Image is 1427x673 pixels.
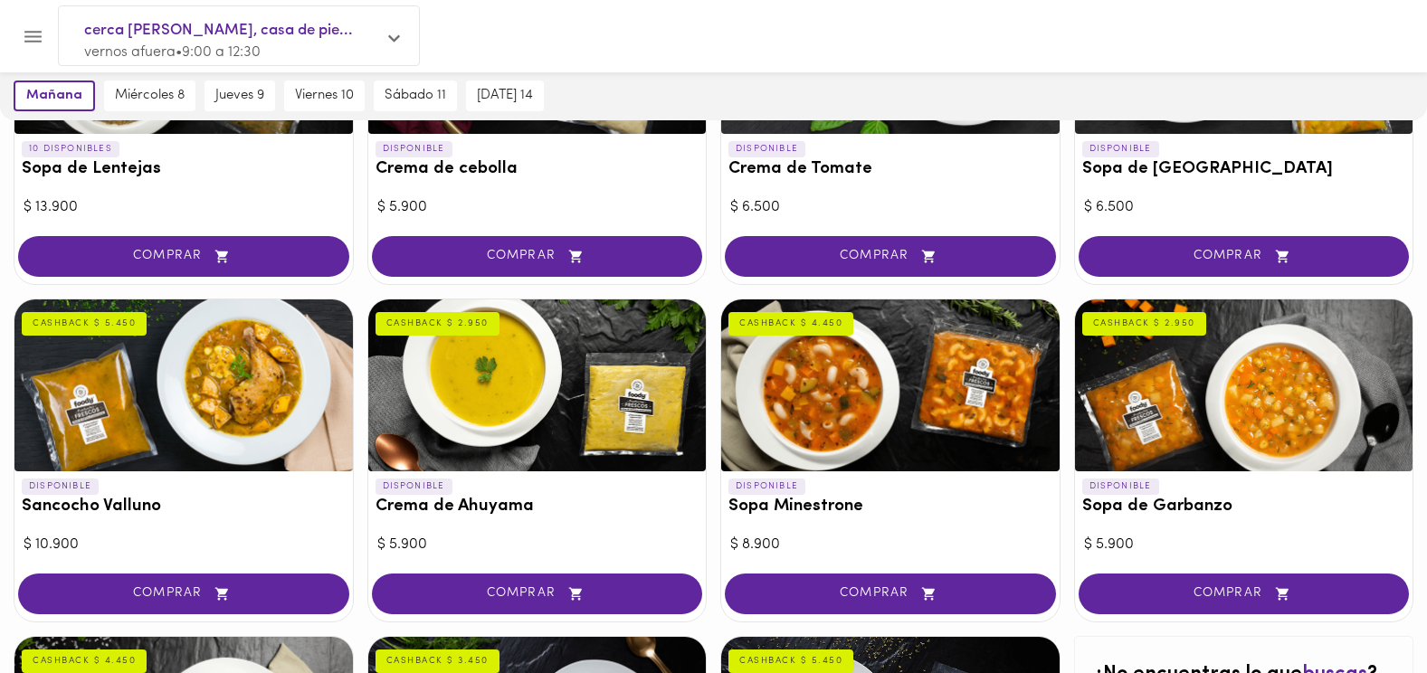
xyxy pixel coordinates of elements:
[376,141,452,157] p: DISPONIBLE
[1082,498,1406,517] h3: Sopa de Garbanzo
[14,299,353,471] div: Sancocho Valluno
[374,81,457,111] button: sábado 11
[1082,141,1159,157] p: DISPONIBLE
[14,81,95,111] button: mañana
[725,236,1056,277] button: COMPRAR
[730,535,1051,555] div: $ 8.900
[395,249,680,264] span: COMPRAR
[11,14,55,59] button: Menu
[26,88,82,104] span: mañana
[1082,479,1159,495] p: DISPONIBLE
[22,498,346,517] h3: Sancocho Valluno
[372,236,703,277] button: COMPRAR
[41,249,327,264] span: COMPRAR
[376,649,499,673] div: CASHBACK $ 3.450
[728,649,853,673] div: CASHBACK $ 5.450
[1082,160,1406,179] h3: Sopa de [GEOGRAPHIC_DATA]
[1079,573,1410,614] button: COMPRAR
[41,586,327,602] span: COMPRAR
[295,88,354,104] span: viernes 10
[22,160,346,179] h3: Sopa de Lentejas
[1101,586,1387,602] span: COMPRAR
[725,573,1056,614] button: COMPRAR
[205,81,275,111] button: jueves 9
[372,573,703,614] button: COMPRAR
[22,479,99,495] p: DISPONIBLE
[1101,249,1387,264] span: COMPRAR
[728,312,853,336] div: CASHBACK $ 4.450
[1082,312,1206,336] div: CASHBACK $ 2.950
[376,479,452,495] p: DISPONIBLE
[728,498,1052,517] h3: Sopa Minestrone
[84,19,376,43] span: cerca [PERSON_NAME], casa de pie...
[728,141,805,157] p: DISPONIBLE
[728,479,805,495] p: DISPONIBLE
[747,249,1033,264] span: COMPRAR
[1084,535,1404,555] div: $ 5.900
[284,81,365,111] button: viernes 10
[1084,197,1404,218] div: $ 6.500
[376,312,499,336] div: CASHBACK $ 2.950
[22,141,119,157] p: 10 DISPONIBLES
[477,88,533,104] span: [DATE] 14
[376,498,699,517] h3: Crema de Ahuyama
[730,197,1051,218] div: $ 6.500
[747,586,1033,602] span: COMPRAR
[728,160,1052,179] h3: Crema de Tomate
[18,573,349,614] button: COMPRAR
[215,88,264,104] span: jueves 9
[376,160,699,179] h3: Crema de cebolla
[466,81,544,111] button: [DATE] 14
[115,88,185,104] span: miércoles 8
[104,81,195,111] button: miércoles 8
[385,88,446,104] span: sábado 11
[368,299,707,471] div: Crema de Ahuyama
[377,197,698,218] div: $ 5.900
[1322,568,1409,655] iframe: Messagebird Livechat Widget
[395,586,680,602] span: COMPRAR
[24,197,344,218] div: $ 13.900
[1075,299,1413,471] div: Sopa de Garbanzo
[377,535,698,555] div: $ 5.900
[22,649,147,673] div: CASHBACK $ 4.450
[721,299,1060,471] div: Sopa Minestrone
[24,535,344,555] div: $ 10.900
[18,236,349,277] button: COMPRAR
[22,312,147,336] div: CASHBACK $ 5.450
[1079,236,1410,277] button: COMPRAR
[84,45,261,60] span: vernos afuera • 9:00 a 12:30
